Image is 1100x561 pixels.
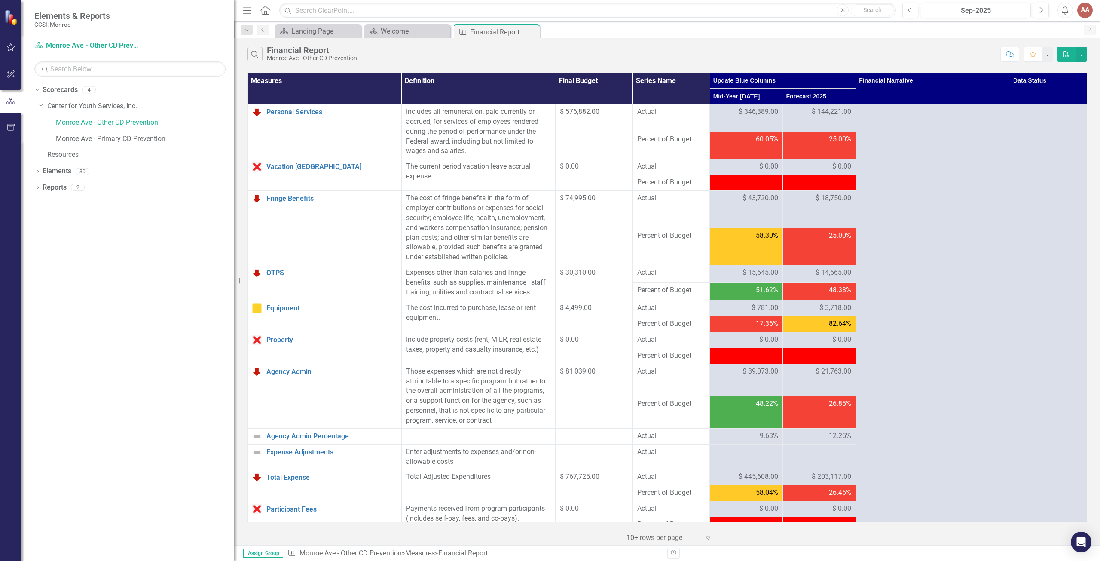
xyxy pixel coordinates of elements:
[43,85,78,95] a: Scorecards
[560,504,579,512] span: $ 0.00
[406,504,551,524] div: Payments received from program participants (includes self-pay, fees, and co-pays).
[406,447,551,467] div: Enter adjustments to expenses and/or non-allowable costs
[34,61,226,77] input: Search Below...
[739,107,778,117] span: $ 346,389.00
[247,364,402,428] td: Double-Click to Edit Right Click for Context Menu
[247,191,402,265] td: Double-Click to Edit Right Click for Context Menu
[710,265,783,283] td: Double-Click to Edit
[1077,3,1093,18] button: AA
[47,101,234,111] a: Center for Youth Services, Inc.
[816,193,851,203] span: $ 18,750.00
[742,268,778,278] span: $ 15,645.00
[287,549,661,558] div: » »
[637,431,705,441] span: Actual
[710,332,783,348] td: Double-Click to Edit
[637,472,705,482] span: Actual
[560,194,596,202] span: $ 74,995.00
[816,268,851,278] span: $ 14,665.00
[252,107,262,117] img: Below Plan
[266,195,397,202] a: Fringe Benefits
[266,163,397,171] a: Vacation [GEOGRAPHIC_DATA]
[243,549,283,558] span: Assign Group
[832,162,851,172] span: $ 0.00
[34,21,110,28] small: CCSI: Monroe
[710,364,783,396] td: Double-Click to Edit
[277,26,359,37] a: Landing Page
[43,166,71,176] a: Elements
[760,431,778,441] span: 9.63%
[756,319,778,329] span: 17.36%
[816,367,851,377] span: $ 21,763.00
[560,335,579,343] span: $ 0.00
[829,135,851,144] span: 25.00%
[247,300,402,332] td: Double-Click to Edit Right Click for Context Menu
[829,488,851,498] span: 26.46%
[247,469,402,501] td: Double-Click to Edit Right Click for Context Menu
[47,150,234,160] a: Resources
[783,444,856,469] td: Double-Click to Edit
[710,191,783,228] td: Double-Click to Edit
[637,504,705,514] span: Actual
[252,447,262,457] img: Not Defined
[783,300,856,316] td: Double-Click to Edit
[710,159,783,175] td: Double-Click to Edit
[406,367,551,426] div: Those expenses which are not directly attributable to a specific program but rather to the overal...
[752,303,778,313] span: $ 781.00
[739,472,778,482] span: $ 445,608.00
[637,520,705,530] span: Percent of Budget
[266,304,397,312] a: Equipment
[266,432,397,440] a: Agency Admin Percentage
[829,285,851,295] span: 48.38%
[637,399,705,409] span: Percent of Budget
[34,41,142,51] a: Monroe Ave - Other CD Prevention
[247,501,402,533] td: Double-Click to Edit Right Click for Context Menu
[783,159,856,175] td: Double-Click to Edit
[267,46,357,55] div: Financial Report
[43,183,67,193] a: Reports
[56,134,234,144] a: Monroe Ave - Primary CD Prevention
[560,162,579,170] span: $ 0.00
[56,118,234,128] a: Monroe Ave - Other CD Prevention
[863,6,882,13] span: Search
[266,448,397,456] a: Expense Adjustments
[406,162,551,181] div: The current period vacation leave accrual expense.
[637,231,705,241] span: Percent of Budget
[756,399,778,409] span: 48.22%
[829,319,851,329] span: 82.64%
[637,135,705,144] span: Percent of Budget
[637,268,705,278] span: Actual
[247,444,402,469] td: Double-Click to Edit Right Click for Context Menu
[637,303,705,313] span: Actual
[921,3,1031,18] button: Sep-2025
[82,86,96,94] div: 4
[742,367,778,377] span: $ 39,073.00
[252,367,262,377] img: Below Plan
[829,399,851,409] span: 26.85%
[637,285,705,295] span: Percent of Budget
[406,107,551,156] div: Includes all remuneration, paid currently or accrued, for services of employees rendered during t...
[266,368,397,376] a: Agency Admin
[783,104,856,132] td: Double-Click to Edit
[819,303,851,313] span: $ 3,718.00
[783,191,856,228] td: Double-Click to Edit
[381,26,448,37] div: Welcome
[759,504,778,514] span: $ 0.00
[637,351,705,361] span: Percent of Budget
[756,135,778,144] span: 60.05%
[247,159,402,191] td: Double-Click to Edit Right Click for Context Menu
[34,11,110,21] span: Elements & Reports
[756,231,778,241] span: 58.30%
[406,472,551,482] div: Total Adjusted Expenditures
[470,27,538,37] div: Financial Report
[252,162,262,172] img: Data Error
[710,300,783,316] td: Double-Click to Edit
[406,268,551,297] p: Expenses other than salaries and fringe benefits, such as supplies, maintenance , staff training,...
[406,193,551,262] div: The cost of fringe benefits in the form of employer contributions or expenses for social security...
[812,107,851,117] span: $ 144,221.00
[560,303,592,312] span: $ 4,499.00
[291,26,359,37] div: Landing Page
[637,178,705,187] span: Percent of Budget
[560,268,596,276] span: $ 30,310.00
[710,104,783,132] td: Double-Click to Edit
